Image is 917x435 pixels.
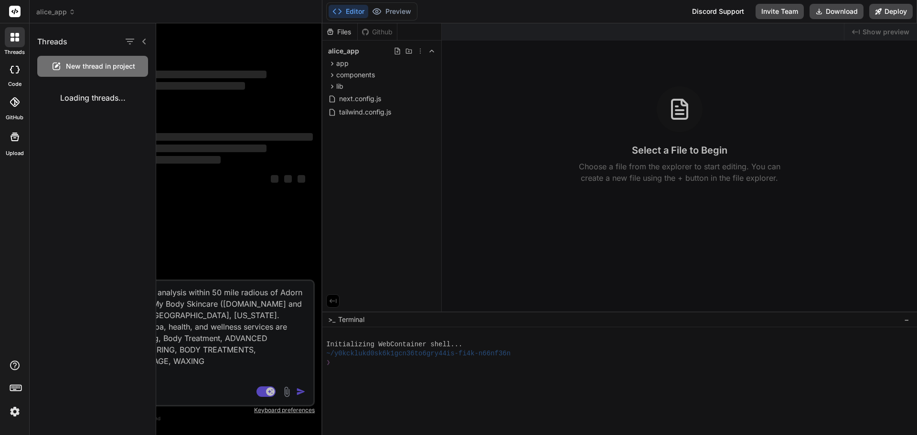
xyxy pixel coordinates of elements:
button: Preview [368,5,415,18]
img: settings [7,404,23,420]
h1: Threads [37,36,67,47]
button: Editor [329,5,368,18]
div: Discord Support [686,4,750,19]
button: Download [810,4,864,19]
div: Loading threads... [30,84,156,111]
button: Invite Team [756,4,804,19]
label: GitHub [6,114,23,122]
label: Upload [6,149,24,157]
span: New thread in project [66,62,135,71]
label: threads [4,48,25,56]
label: code [8,80,21,88]
button: Deploy [869,4,913,19]
span: alice_app [36,7,75,17]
